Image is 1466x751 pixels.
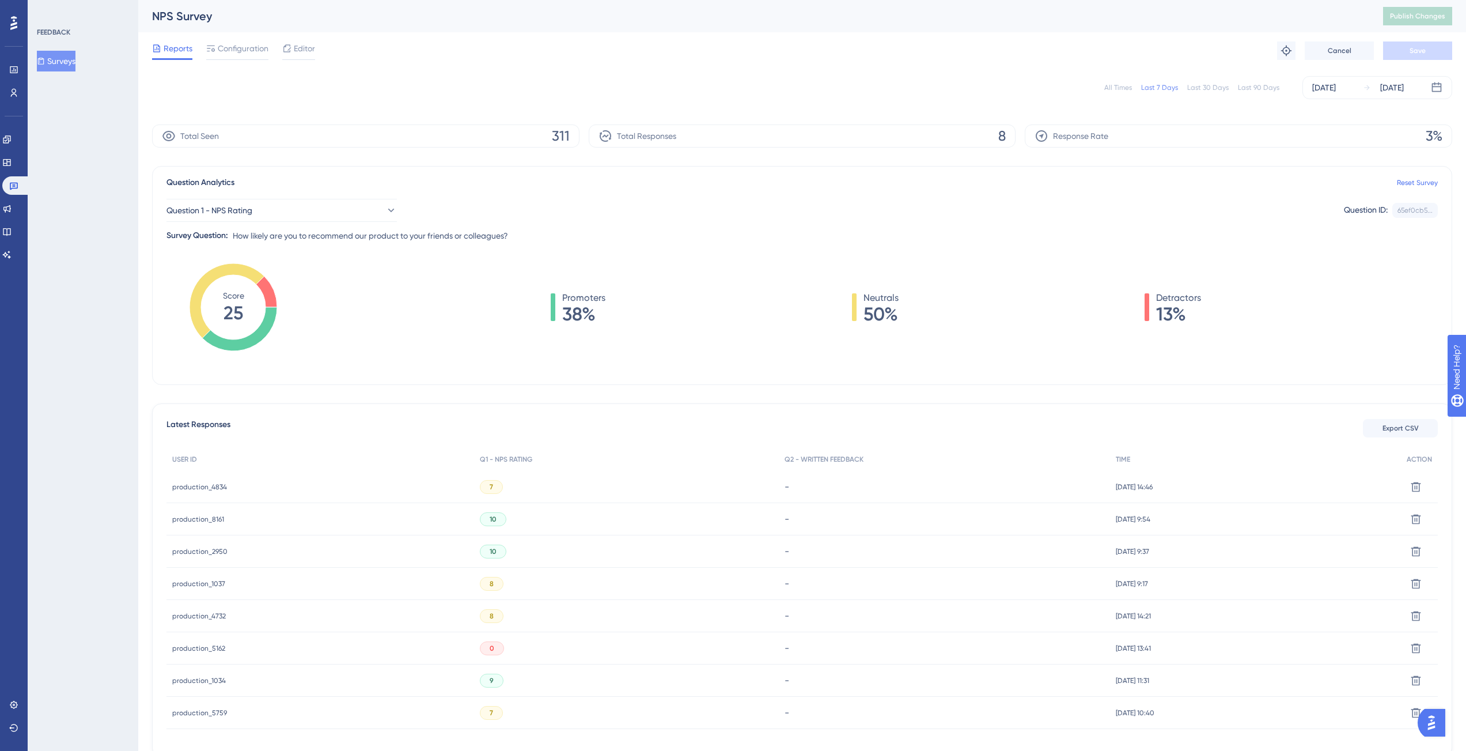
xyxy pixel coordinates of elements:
[1407,455,1432,464] span: ACTION
[785,610,1104,621] div: -
[1156,305,1201,323] span: 13%
[1116,644,1151,653] span: [DATE] 13:41
[1397,206,1433,215] div: 65ef0cb5...
[785,643,1104,654] div: -
[180,129,219,143] span: Total Seen
[172,482,227,492] span: production_4834
[1116,482,1153,492] span: [DATE] 14:46
[1116,579,1148,588] span: [DATE] 9:17
[1053,129,1108,143] span: Response Rate
[785,514,1104,524] div: -
[785,455,863,464] span: Q2 - WRITTEN FEEDBACK
[166,176,234,190] span: Question Analytics
[1238,83,1279,92] div: Last 90 Days
[1141,83,1178,92] div: Last 7 Days
[785,707,1104,718] div: -
[1116,547,1149,556] span: [DATE] 9:37
[1312,81,1336,95] div: [DATE]
[218,41,268,55] span: Configuration
[164,41,192,55] span: Reports
[1380,81,1404,95] div: [DATE]
[1116,676,1149,685] span: [DATE] 11:31
[1397,178,1438,187] a: Reset Survey
[294,41,315,55] span: Editor
[1305,41,1374,60] button: Cancel
[490,515,497,524] span: 10
[166,199,397,222] button: Question 1 - NPS Rating
[1116,612,1151,621] span: [DATE] 14:21
[223,291,244,300] tspan: Score
[166,203,252,217] span: Question 1 - NPS Rating
[998,127,1006,145] span: 8
[1344,203,1388,218] div: Question ID:
[1426,127,1442,145] span: 3%
[172,455,197,464] span: USER ID
[1328,46,1351,55] span: Cancel
[166,418,230,439] span: Latest Responses
[490,676,494,685] span: 9
[27,3,72,17] span: Need Help?
[172,515,224,524] span: production_8161
[1156,291,1201,305] span: Detractors
[1383,41,1452,60] button: Save
[552,127,570,145] span: 311
[562,291,605,305] span: Promoters
[166,229,228,243] div: Survey Question:
[172,612,226,621] span: production_4732
[490,482,493,492] span: 7
[224,302,243,324] tspan: 25
[863,305,899,323] span: 50%
[172,644,225,653] span: production_5162
[1382,424,1419,433] span: Export CSV
[785,675,1104,686] div: -
[562,305,605,323] span: 38%
[1116,515,1150,524] span: [DATE] 9:54
[863,291,899,305] span: Neutrals
[1187,83,1229,92] div: Last 30 Days
[37,51,75,71] button: Surveys
[1363,419,1438,437] button: Export CSV
[1390,12,1445,21] span: Publish Changes
[172,579,225,588] span: production_1037
[785,481,1104,492] div: -
[490,547,497,556] span: 10
[490,612,494,621] span: 8
[1104,83,1132,92] div: All Times
[172,676,226,685] span: production_1034
[1116,708,1154,718] span: [DATE] 10:40
[785,546,1104,557] div: -
[785,578,1104,589] div: -
[172,708,227,718] span: production_5759
[37,28,70,37] div: FEEDBACK
[490,644,494,653] span: 0
[172,547,228,556] span: production_2950
[490,708,493,718] span: 7
[1410,46,1426,55] span: Save
[1418,705,1452,740] iframe: UserGuiding AI Assistant Launcher
[490,579,494,588] span: 8
[152,8,1354,24] div: NPS Survey
[617,129,676,143] span: Total Responses
[1383,7,1452,25] button: Publish Changes
[480,455,532,464] span: Q1 - NPS RATING
[1116,455,1130,464] span: TIME
[233,229,508,243] span: How likely are you to recommend our product to your friends or colleagues?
